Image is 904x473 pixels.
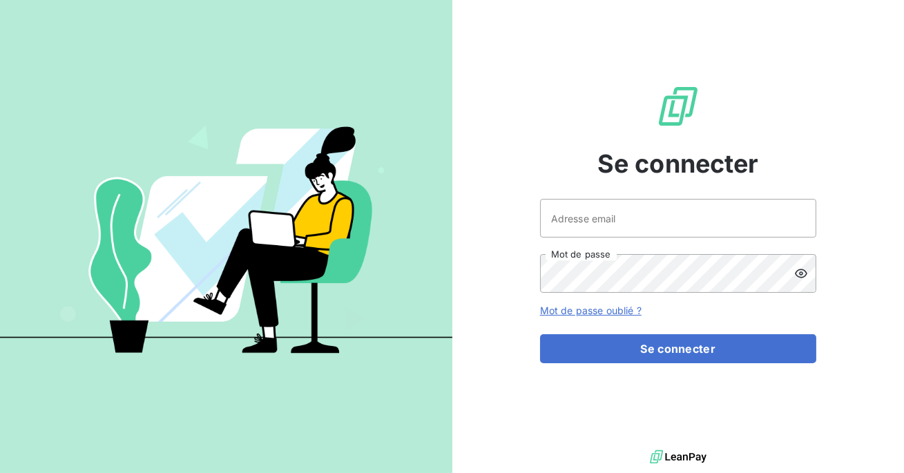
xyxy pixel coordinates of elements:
[650,447,706,467] img: logo
[540,334,816,363] button: Se connecter
[540,199,816,238] input: placeholder
[656,84,700,128] img: Logo LeanPay
[597,145,759,182] span: Se connecter
[540,305,642,316] a: Mot de passe oublié ?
